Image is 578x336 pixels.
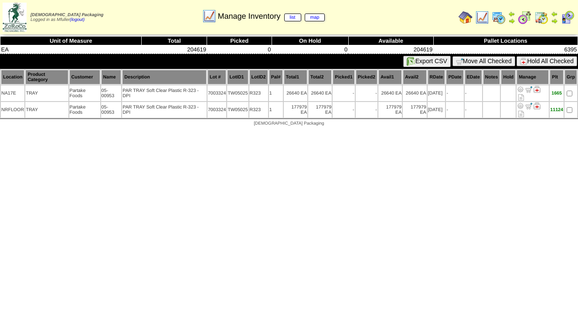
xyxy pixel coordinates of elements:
[550,70,564,85] th: Plt
[517,86,524,93] img: Adjust
[348,45,433,54] td: 204619
[465,70,482,85] th: EDate
[378,70,402,85] th: Avail1
[3,3,27,32] img: zoroco-logo-small.webp
[142,45,207,54] td: 204619
[227,70,248,85] th: LotID1
[218,12,325,21] span: Manage Inventory
[69,102,100,118] td: Partake Foods
[407,57,415,66] img: excel.gif
[1,102,24,118] td: NRFLOOR
[25,102,68,118] td: TRAY
[25,85,68,101] td: TRAY
[249,85,268,101] td: R323
[403,102,426,118] td: 177979 EA
[101,102,122,118] td: 05-00953
[207,85,227,101] td: 7003324
[520,58,527,65] img: hold.gif
[227,85,248,101] td: TW05025
[433,37,578,45] th: Pallet Locations
[308,85,332,101] td: 26640 EA
[517,70,549,85] th: Manage
[25,70,68,85] th: Product Category
[333,102,354,118] td: -
[356,70,377,85] th: Picked2
[517,102,524,109] img: Adjust
[446,85,463,101] td: -
[31,13,103,17] span: [DEMOGRAPHIC_DATA] Packaging
[202,9,216,23] img: line_graph.gif
[403,85,426,101] td: 26640 EA
[378,102,402,118] td: 177979 EA
[459,10,473,24] img: home.gif
[0,37,142,45] th: Unit of Measure
[465,85,482,101] td: -
[284,102,307,118] td: 177979 EA
[492,10,506,24] img: calendarprod.gif
[465,102,482,118] td: -
[550,107,563,112] div: 11124
[518,10,532,24] img: calendarblend.gif
[122,102,207,118] td: PAR TRAY Soft Clear Plastic R-323 - DPI
[101,70,122,85] th: Name
[69,70,100,85] th: Customer
[272,45,348,54] td: 0
[518,111,524,117] i: Note
[428,102,445,118] td: [DATE]
[284,85,307,101] td: 26640 EA
[446,70,463,85] th: PDate
[446,102,463,118] td: -
[227,102,248,118] td: TW05025
[550,91,563,96] div: 1665
[1,85,24,101] td: NA17E
[272,37,348,45] th: On Hold
[305,14,325,21] a: map
[356,85,377,101] td: -
[249,102,268,118] td: R323
[70,17,85,22] a: (logout)
[433,45,578,54] td: 6395
[207,45,272,54] td: 0
[69,85,100,101] td: Partake Foods
[101,85,122,101] td: 05-00953
[122,70,207,85] th: Description
[142,37,207,45] th: Total
[525,102,532,109] img: Move
[564,70,577,85] th: Grp
[308,70,332,85] th: Total2
[356,102,377,118] td: -
[348,37,433,45] th: Available
[534,102,541,109] img: Manage Hold
[308,102,332,118] td: 177979 EA
[518,94,524,101] i: Note
[122,85,207,101] td: PAR TRAY Soft Clear Plastic R-323 - DPI
[207,70,227,85] th: Lot #
[551,17,558,24] img: arrowright.gif
[269,85,283,101] td: 1
[269,70,283,85] th: Pal#
[284,14,301,21] a: list
[452,56,515,66] button: Move All Checked
[403,56,451,67] button: Export CSV
[333,85,354,101] td: -
[534,10,548,24] img: calendarinout.gif
[525,86,532,93] img: Move
[517,56,577,66] button: Hold All Checked
[428,70,445,85] th: RDate
[31,13,103,22] span: Logged in as Mfuller
[207,37,272,45] th: Picked
[378,85,402,101] td: 26640 EA
[551,10,558,17] img: arrowleft.gif
[284,70,307,85] th: Total1
[534,86,541,93] img: Manage Hold
[508,17,515,24] img: arrowright.gif
[1,70,24,85] th: Location
[207,102,227,118] td: 7003324
[508,10,515,17] img: arrowleft.gif
[249,70,268,85] th: LotID2
[561,10,575,24] img: calendarcustomer.gif
[483,70,500,85] th: Notes
[269,102,283,118] td: 1
[403,70,426,85] th: Avail2
[0,45,142,54] td: EA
